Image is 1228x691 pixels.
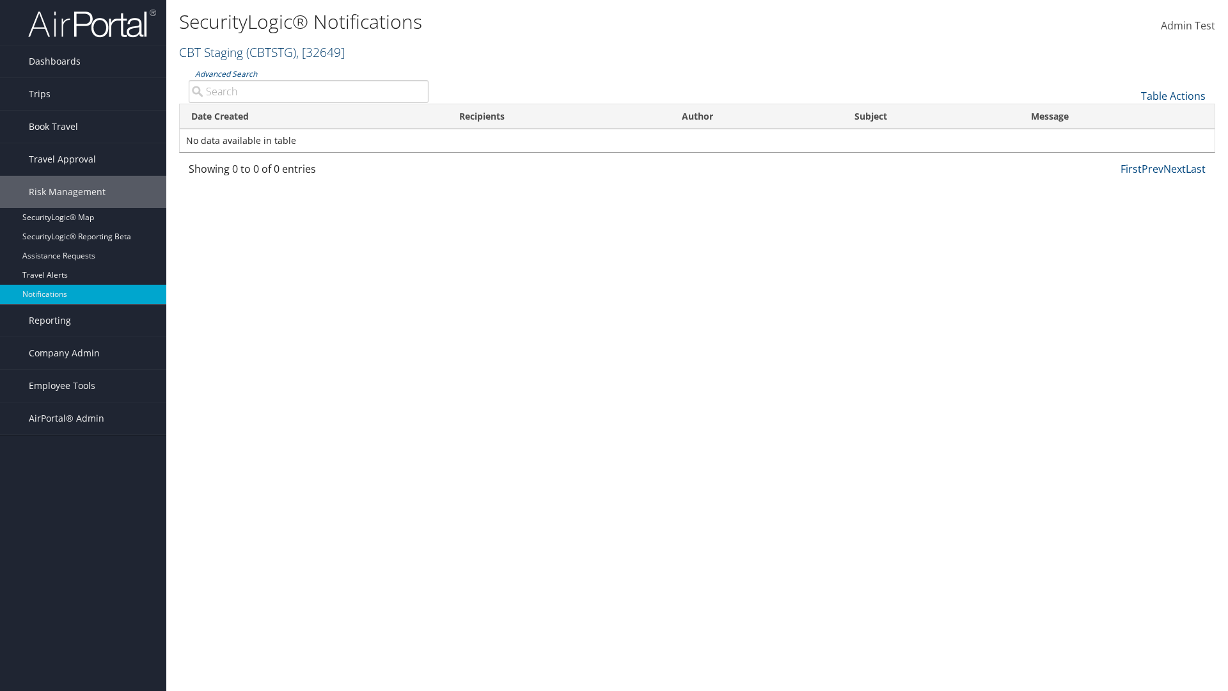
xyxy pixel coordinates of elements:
[29,143,96,175] span: Travel Approval
[1186,162,1206,176] a: Last
[180,129,1215,152] td: No data available in table
[29,305,71,337] span: Reporting
[1141,89,1206,103] a: Table Actions
[1142,162,1163,176] a: Prev
[1161,6,1215,46] a: Admin Test
[195,68,257,79] a: Advanced Search
[29,370,95,402] span: Employee Tools
[29,337,100,369] span: Company Admin
[180,104,448,129] th: Date Created: activate to sort column ascending
[29,402,104,434] span: AirPortal® Admin
[1163,162,1186,176] a: Next
[1019,104,1215,129] th: Message: activate to sort column ascending
[28,8,156,38] img: airportal-logo.png
[670,104,842,129] th: Author: activate to sort column ascending
[29,176,106,208] span: Risk Management
[29,78,51,110] span: Trips
[179,44,345,61] a: CBT Staging
[189,161,429,183] div: Showing 0 to 0 of 0 entries
[448,104,671,129] th: Recipients: activate to sort column ascending
[189,80,429,103] input: Advanced Search
[1121,162,1142,176] a: First
[179,8,870,35] h1: SecurityLogic® Notifications
[843,104,1019,129] th: Subject: activate to sort column ascending
[29,45,81,77] span: Dashboards
[296,44,345,61] span: , [ 32649 ]
[1161,19,1215,33] span: Admin Test
[29,111,78,143] span: Book Travel
[246,44,296,61] span: ( CBTSTG )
